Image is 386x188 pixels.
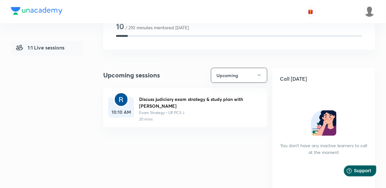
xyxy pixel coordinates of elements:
[115,93,128,106] img: ac9940a0664c4f8e9cfb6e73a62e33ac.jpg
[11,7,63,16] a: Company Logo
[308,9,314,14] img: avatar
[329,163,379,181] iframe: Help widget launcher
[11,41,83,56] a: 1:1 Live sessions
[125,24,189,31] p: / 210 minutes mentored [DATE]
[11,7,63,15] img: Company Logo
[108,109,134,115] h6: 10:10 AM
[16,44,64,51] span: 1:1 Live sessions
[273,68,375,90] h5: Call [DATE]
[139,96,257,109] h6: Discuss judiciary exam strategy & study plan with [PERSON_NAME]
[139,110,257,116] p: Exam Strategy • UP PCS J
[103,70,160,80] h4: Upcoming sessions
[364,6,375,17] img: Shefali Garg
[211,68,267,83] button: Upcoming
[306,6,316,17] button: avatar
[280,142,367,156] h6: You don’t have any inactive learners to call at the moment
[311,110,337,136] img: no inactive learner
[139,116,257,122] p: 20 mins
[116,22,124,31] h3: 10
